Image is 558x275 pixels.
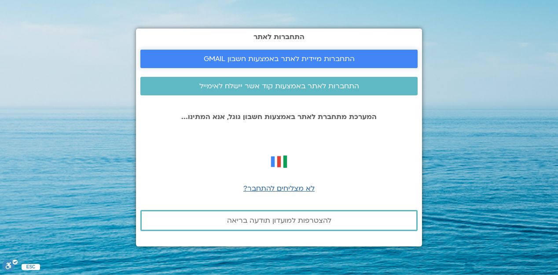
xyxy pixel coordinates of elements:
p: המערכת מתחברת לאתר באמצעות חשבון גוגל, אנא המתינו... [140,113,418,121]
a: התחברות לאתר באמצעות קוד אשר יישלח לאימייל [140,77,418,95]
span: התחברות מיידית לאתר באמצעות חשבון GMAIL [204,55,355,63]
span: התחברות לאתר באמצעות קוד אשר יישלח לאימייל [199,82,359,90]
a: להצטרפות למועדון תודעה בריאה [140,210,418,231]
a: התחברות מיידית לאתר באמצעות חשבון GMAIL [140,50,418,68]
h2: התחברות לאתר [140,33,418,41]
span: להצטרפות למועדון תודעה בריאה [227,217,331,224]
a: לא מצליחים להתחבר? [243,184,315,193]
